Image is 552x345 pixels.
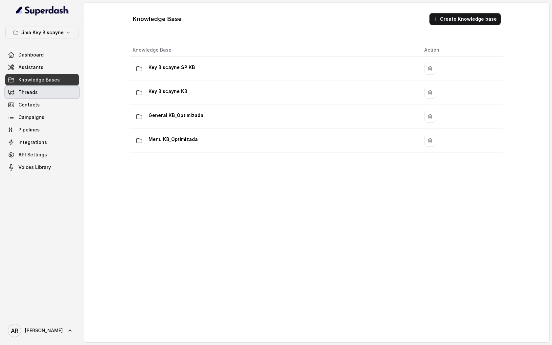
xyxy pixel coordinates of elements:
span: [PERSON_NAME] [25,327,63,334]
span: Voices Library [18,164,51,171]
span: Campaigns [18,114,44,121]
p: Menu KB_Optimizada [149,134,198,145]
h1: Knowledge Base [133,14,182,24]
a: Threads [5,86,79,98]
img: light.svg [16,5,69,16]
a: Pipelines [5,124,79,136]
p: Key Biscayne KB [149,86,187,97]
p: Lima Key Biscayne [20,29,64,36]
a: Integrations [5,136,79,148]
a: Contacts [5,99,79,111]
span: Contacts [18,102,40,108]
a: Assistants [5,61,79,73]
span: Integrations [18,139,47,146]
span: Dashboard [18,52,44,58]
span: API Settings [18,151,47,158]
button: Create Knowledge base [429,13,501,25]
th: Action [419,43,503,57]
th: Knowledge Base [130,43,419,57]
a: API Settings [5,149,79,161]
a: Campaigns [5,111,79,123]
text: AR [11,327,18,334]
span: Knowledge Bases [18,77,60,83]
span: Pipelines [18,126,40,133]
a: Knowledge Bases [5,74,79,86]
a: Voices Library [5,161,79,173]
p: General KB_Optimizada [149,110,203,121]
button: Lima Key Biscayne [5,27,79,38]
span: Threads [18,89,38,96]
p: Key Biscayne SP KB [149,62,195,73]
span: Assistants [18,64,43,71]
a: [PERSON_NAME] [5,321,79,340]
a: Dashboard [5,49,79,61]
